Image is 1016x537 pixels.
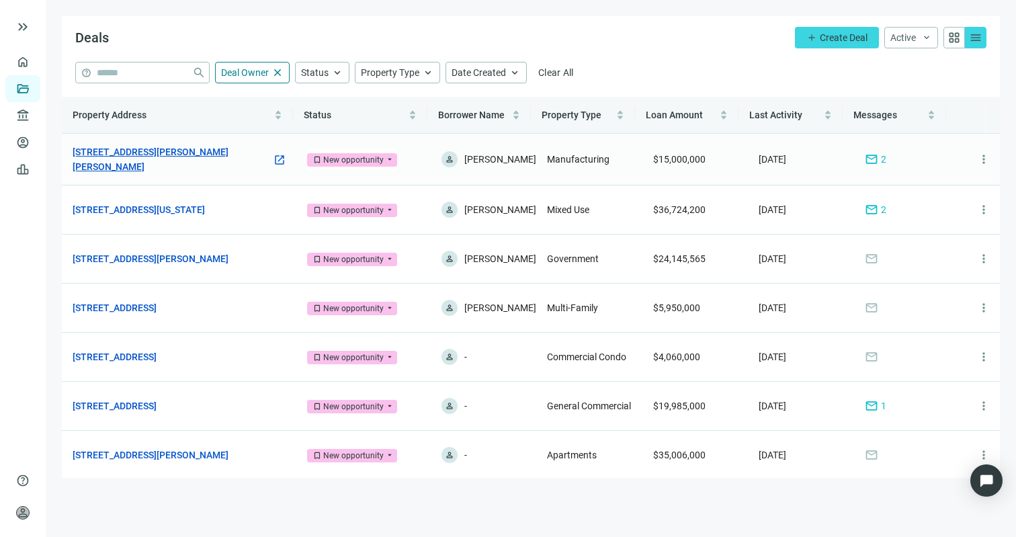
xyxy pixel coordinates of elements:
span: mail [865,153,878,166]
span: more_vert [977,301,990,315]
span: $4,060,000 [653,352,700,362]
span: account_balance [16,109,26,122]
span: $24,145,565 [653,253,706,264]
span: Active [890,32,916,43]
span: Multi-Family [547,302,598,313]
span: bookmark [312,206,322,215]
span: mail [865,203,878,216]
button: more_vert [970,442,997,468]
span: person [445,155,454,164]
span: person [445,303,454,313]
a: [STREET_ADDRESS] [73,399,157,413]
span: open_in_new [273,154,286,166]
span: person [16,506,30,520]
span: $5,950,000 [653,302,700,313]
span: [PERSON_NAME] [464,251,536,267]
span: keyboard_arrow_up [509,67,521,79]
span: Commercial Condo [547,352,626,362]
span: Loan Amount [646,110,703,120]
span: Apartments [547,450,597,460]
button: addCreate Deal [795,27,879,48]
span: mail [865,399,878,413]
button: more_vert [970,294,997,321]
span: Manufacturing [547,154,609,165]
span: Borrower Name [438,110,505,120]
span: $36,724,200 [653,204,706,215]
span: person [445,450,454,460]
span: bookmark [312,402,322,411]
span: mail [865,448,878,462]
button: more_vert [970,245,997,272]
span: Deal Owner [221,67,269,78]
span: close [271,67,284,79]
a: [STREET_ADDRESS][US_STATE] [73,202,205,217]
span: Status [301,67,329,78]
button: Activekeyboard_arrow_down [884,27,938,48]
span: help [81,68,91,78]
span: keyboard_arrow_down [921,32,932,43]
span: mail [865,350,878,364]
span: person [445,205,454,214]
span: Status [304,110,331,120]
span: person [445,401,454,411]
span: keyboard_arrow_up [422,67,434,79]
span: grid_view [947,31,961,44]
span: person [445,352,454,362]
a: open_in_new [273,153,286,168]
div: New opportunity [323,302,384,315]
span: 2 [881,152,886,167]
span: bookmark [312,155,322,165]
span: Clear All [538,67,574,78]
span: [DATE] [759,401,786,411]
span: [PERSON_NAME] [464,300,536,316]
span: 1 [881,399,886,413]
button: more_vert [970,146,997,173]
span: Last Activity [749,110,802,120]
span: more_vert [977,203,990,216]
span: mail [865,252,878,265]
span: $19,985,000 [653,401,706,411]
div: Open Intercom Messenger [970,464,1003,497]
span: person [445,254,454,263]
button: Clear All [532,62,580,83]
div: New opportunity [323,153,384,167]
span: [DATE] [759,253,786,264]
a: [STREET_ADDRESS][PERSON_NAME] [73,448,228,462]
a: [STREET_ADDRESS][PERSON_NAME][PERSON_NAME] [73,144,272,174]
button: keyboard_double_arrow_right [15,19,31,35]
span: more_vert [977,252,990,265]
span: more_vert [977,350,990,364]
span: menu [969,31,982,44]
span: [PERSON_NAME] [464,202,536,218]
button: more_vert [970,343,997,370]
button: more_vert [970,196,997,223]
span: bookmark [312,255,322,264]
div: New opportunity [323,351,384,364]
span: General Commercial [547,401,631,411]
span: keyboard_arrow_up [331,67,343,79]
a: [STREET_ADDRESS][PERSON_NAME] [73,251,228,266]
span: [DATE] [759,204,786,215]
span: [DATE] [759,302,786,313]
span: [DATE] [759,154,786,165]
span: add [806,32,817,43]
span: bookmark [312,304,322,313]
div: New opportunity [323,400,384,413]
div: New opportunity [323,449,384,462]
span: more_vert [977,399,990,413]
span: Property Type [361,67,419,78]
span: [DATE] [759,450,786,460]
span: more_vert [977,153,990,166]
span: [DATE] [759,352,786,362]
span: mail [865,301,878,315]
span: $15,000,000 [653,154,706,165]
span: Create Deal [820,32,867,43]
span: Mixed Use [547,204,589,215]
span: bookmark [312,353,322,362]
span: 2 [881,202,886,217]
a: [STREET_ADDRESS] [73,300,157,315]
span: Date Created [452,67,506,78]
div: New opportunity [323,204,384,217]
span: bookmark [312,451,322,460]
